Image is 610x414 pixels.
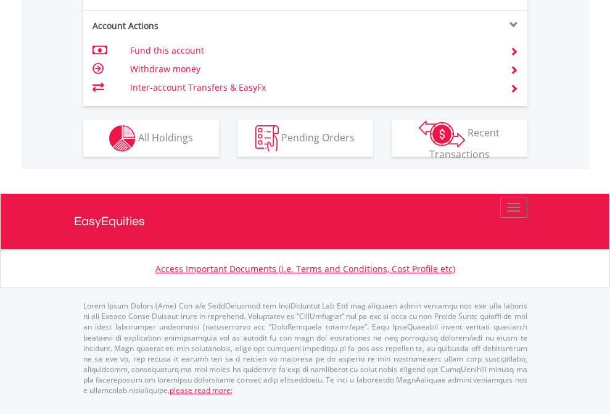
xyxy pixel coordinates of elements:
[419,120,465,147] img: transactions-zar-wht.png
[155,263,455,275] a: Access Important Documents (i.e. Terms and Conditions, Cost Profile etc)
[74,194,537,249] a: EasyEquities
[130,78,495,97] td: Inter-account Transfers & EasyFx
[109,125,136,152] img: holdings-wht.png
[138,130,193,144] span: All Holdings
[83,300,527,395] p: Lorem Ipsum Dolors (Ame) Con a/e SeddOeiusmod tem InciDiduntut Lab Etd mag aliquaen admin veniamq...
[237,120,373,157] button: Pending Orders
[255,125,279,152] img: pending_instructions-wht.png
[281,130,355,144] span: Pending Orders
[130,60,495,78] td: Withdraw money
[83,120,219,157] button: All Holdings
[170,385,233,395] a: please read more:
[392,120,527,157] button: Recent Transactions
[130,41,495,60] td: Fund this account
[83,20,305,32] div: Account Actions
